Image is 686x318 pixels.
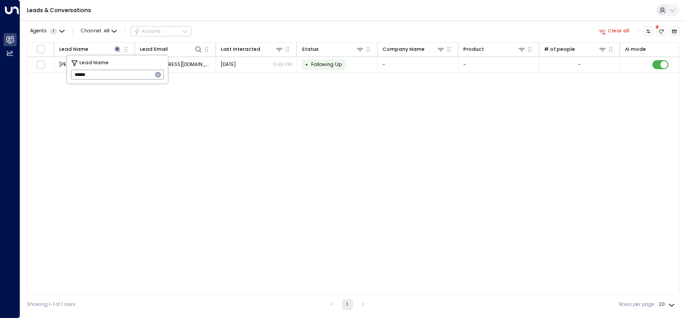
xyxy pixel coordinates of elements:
div: Lead Name [59,45,88,53]
span: Agents [30,29,47,34]
div: Lead Name [59,45,122,53]
div: # of people [544,45,575,53]
div: 20 [659,299,677,310]
span: 1 [49,29,57,34]
div: • [305,59,308,71]
div: Company Name [383,45,445,53]
span: Channel: [78,26,119,36]
div: Lead Email [140,45,203,53]
div: Button group with a nested menu [131,26,191,37]
nav: pagination navigation [326,299,369,310]
div: Last Interacted [221,45,260,53]
span: Lead Name [79,59,109,67]
div: - [578,61,581,68]
div: # of people [544,45,607,53]
div: Product [463,45,526,53]
div: Last Interacted [221,45,284,53]
button: Customize [644,26,654,36]
label: Rows per page: [619,301,655,308]
span: There are new threads available. Refresh the grid to view the latest updates. [657,26,667,36]
button: page 1 [342,299,353,310]
button: Actions [131,26,191,37]
div: Company Name [383,45,425,53]
span: Oct 13, 2025 [221,61,236,68]
div: Actions [134,28,161,35]
span: Following Up [311,61,342,68]
span: Camilo Vivas [59,61,98,68]
button: Channel:All [78,26,119,36]
span: Toggle select row [36,60,45,69]
button: Clear all [596,26,633,36]
button: Agents1 [27,26,67,36]
button: Archived Leads [670,26,680,36]
div: Status [302,45,365,53]
div: Product [463,45,484,53]
a: Leads & Conversations [27,6,91,14]
div: AI mode [625,45,646,53]
span: business@proyectador.com [140,61,211,68]
p: 12:40 PM [273,61,292,68]
td: - [458,57,539,73]
td: - [378,57,458,73]
span: All [104,28,110,34]
span: Toggle select all [36,44,45,53]
div: Showing 1-1 of 1 rows [27,301,75,308]
div: Lead Email [140,45,168,53]
div: Status [302,45,319,53]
